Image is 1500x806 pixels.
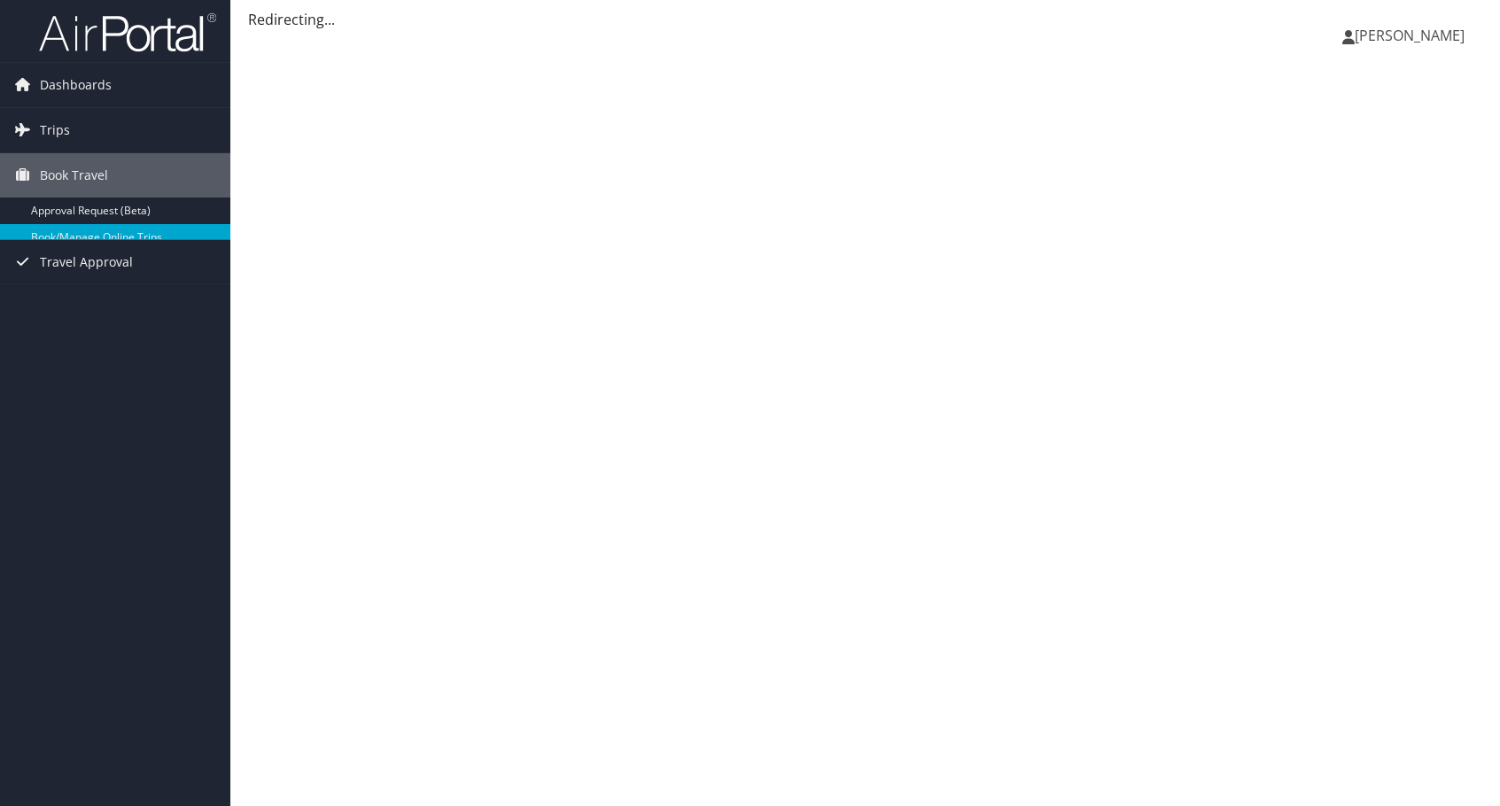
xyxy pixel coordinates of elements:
span: Travel Approval [40,240,133,284]
span: [PERSON_NAME] [1355,26,1465,45]
span: Dashboards [40,63,112,107]
div: Redirecting... [248,9,1482,30]
img: airportal-logo.png [39,12,216,53]
span: Book Travel [40,153,108,198]
span: Trips [40,108,70,152]
a: [PERSON_NAME] [1342,9,1482,62]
